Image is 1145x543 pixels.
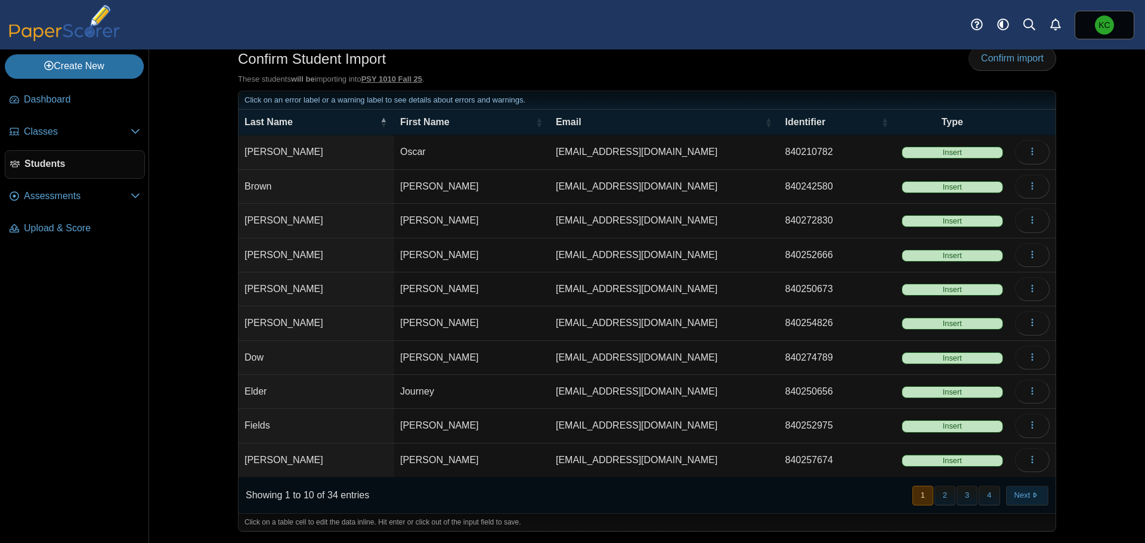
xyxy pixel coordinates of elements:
[779,272,896,306] td: 840250673
[979,486,999,505] button: 4
[394,135,550,169] td: Oscar
[934,486,955,505] button: 2
[550,409,779,443] td: [EMAIL_ADDRESS][DOMAIN_NAME]
[779,135,896,169] td: 840210782
[245,117,293,127] span: Last Name
[394,170,550,204] td: [PERSON_NAME]
[902,181,1003,193] span: Insert
[5,215,145,243] a: Upload & Score
[1042,12,1069,38] a: Alerts
[550,204,779,238] td: [EMAIL_ADDRESS][DOMAIN_NAME]
[1006,486,1048,505] button: Next
[24,190,131,203] span: Assessments
[536,110,543,135] span: First Name : Activate to sort
[902,147,1003,159] span: Insert
[550,170,779,204] td: [EMAIL_ADDRESS][DOMAIN_NAME]
[550,443,779,477] td: [EMAIL_ADDRESS][DOMAIN_NAME]
[550,306,779,340] td: [EMAIL_ADDRESS][DOMAIN_NAME]
[957,486,977,505] button: 3
[394,341,550,375] td: [PERSON_NAME]
[902,420,1003,432] span: Insert
[556,117,581,127] span: Email
[785,117,826,127] span: Identifier
[394,238,550,272] td: [PERSON_NAME]
[902,250,1003,262] span: Insert
[902,284,1003,296] span: Insert
[550,341,779,375] td: [EMAIL_ADDRESS][DOMAIN_NAME]
[902,318,1003,330] span: Insert
[239,477,369,513] div: Showing 1 to 10 of 34 entries
[5,33,124,43] a: PaperScorer
[245,95,1050,106] div: Click on an error label or a warning label to see details about errors and warnings.
[902,455,1003,467] span: Insert
[239,135,394,169] td: [PERSON_NAME]
[291,75,315,83] b: will be
[881,110,889,135] span: Identifier : Activate to sort
[779,306,896,340] td: 840254826
[902,215,1003,227] span: Insert
[238,49,386,69] h1: Confirm Student Import
[239,204,394,238] td: [PERSON_NAME]
[779,238,896,272] td: 840252666
[902,386,1003,398] span: Insert
[5,118,145,147] a: Classes
[779,341,896,375] td: 840274789
[779,409,896,443] td: 840252975
[239,306,394,340] td: [PERSON_NAME]
[239,272,394,306] td: [PERSON_NAME]
[24,93,140,106] span: Dashboard
[779,375,896,409] td: 840250656
[400,117,450,127] span: First Name
[968,46,1056,70] a: Confirm import
[5,182,145,211] a: Assessments
[394,375,550,409] td: Journey
[5,54,144,78] a: Create New
[394,272,550,306] td: [PERSON_NAME]
[394,306,550,340] td: [PERSON_NAME]
[1095,15,1114,35] span: Kelly Charlton
[394,204,550,238] td: [PERSON_NAME]
[239,341,394,375] td: Dow
[239,170,394,204] td: Brown
[5,86,145,114] a: Dashboard
[394,443,550,477] td: [PERSON_NAME]
[902,352,1003,364] span: Insert
[550,238,779,272] td: [EMAIL_ADDRESS][DOMAIN_NAME]
[1075,11,1134,39] a: Kelly Charlton
[361,75,422,83] u: PSY 1010 Fall 25
[550,135,779,169] td: [EMAIL_ADDRESS][DOMAIN_NAME]
[942,117,963,127] span: Type
[24,125,131,138] span: Classes
[550,272,779,306] td: [EMAIL_ADDRESS][DOMAIN_NAME]
[765,110,772,135] span: Email : Activate to sort
[911,486,1048,505] nav: pagination
[1098,21,1110,29] span: Kelly Charlton
[238,74,1056,85] div: These students importing into .
[779,170,896,204] td: 840242580
[239,409,394,443] td: Fields
[779,443,896,477] td: 840257674
[5,150,145,179] a: Students
[239,443,394,477] td: [PERSON_NAME]
[5,5,124,41] img: PaperScorer
[550,375,779,409] td: [EMAIL_ADDRESS][DOMAIN_NAME]
[779,204,896,238] td: 840272830
[239,513,1056,531] div: Click on a table cell to edit the data inline. Hit enter or click out of the input field to save.
[24,222,140,235] span: Upload & Score
[24,157,140,170] span: Students
[239,238,394,272] td: [PERSON_NAME]
[912,486,933,505] button: 1
[239,375,394,409] td: Elder
[380,110,387,135] span: Last Name : Activate to invert sorting
[981,53,1044,63] span: Confirm import
[394,409,550,443] td: [PERSON_NAME]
